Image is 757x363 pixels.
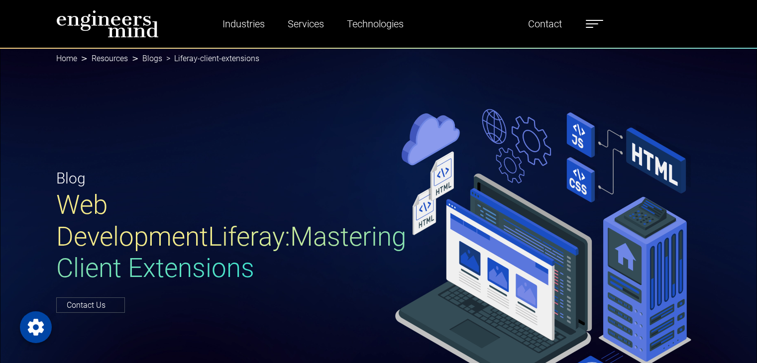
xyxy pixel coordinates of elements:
a: Contact Us [56,297,125,313]
a: Technologies [343,12,408,35]
a: Home [56,54,77,63]
img: logo [56,10,159,38]
p: Blog [56,167,373,189]
a: Industries [218,12,269,35]
span: Web Development Liferay: Mastering Client Extensions [56,189,406,283]
nav: breadcrumb [56,48,701,70]
a: Services [284,12,328,35]
a: Resources [92,54,128,63]
a: Blogs [142,54,162,63]
li: Liferay-client-extensions [162,53,259,65]
a: Contact [524,12,566,35]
